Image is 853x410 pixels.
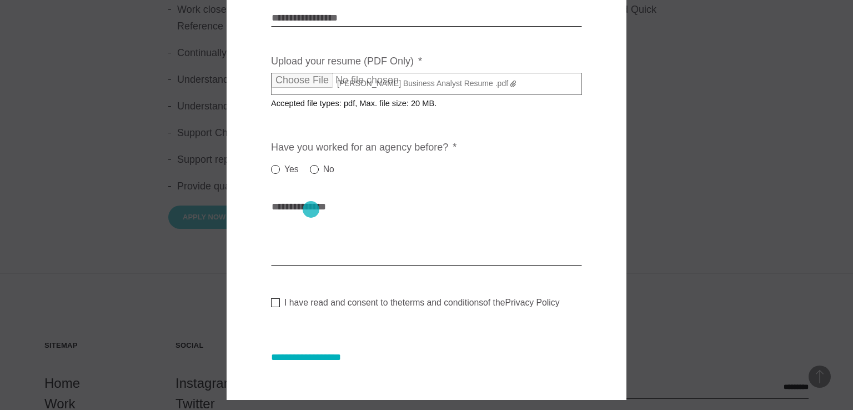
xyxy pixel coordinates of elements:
[271,90,445,108] span: Accepted file types: pdf, Max. file size: 20 MB.
[271,297,560,308] label: I have read and consent to the of the
[271,163,299,176] label: Yes
[310,163,334,176] label: No
[271,55,422,68] label: Upload your resume (PDF Only)
[271,73,582,95] label: [PERSON_NAME] Business Analyst Resume .pdf
[271,141,456,154] label: Have you worked for an agency before?
[505,298,560,307] a: Privacy Policy
[403,298,483,307] a: terms and conditions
